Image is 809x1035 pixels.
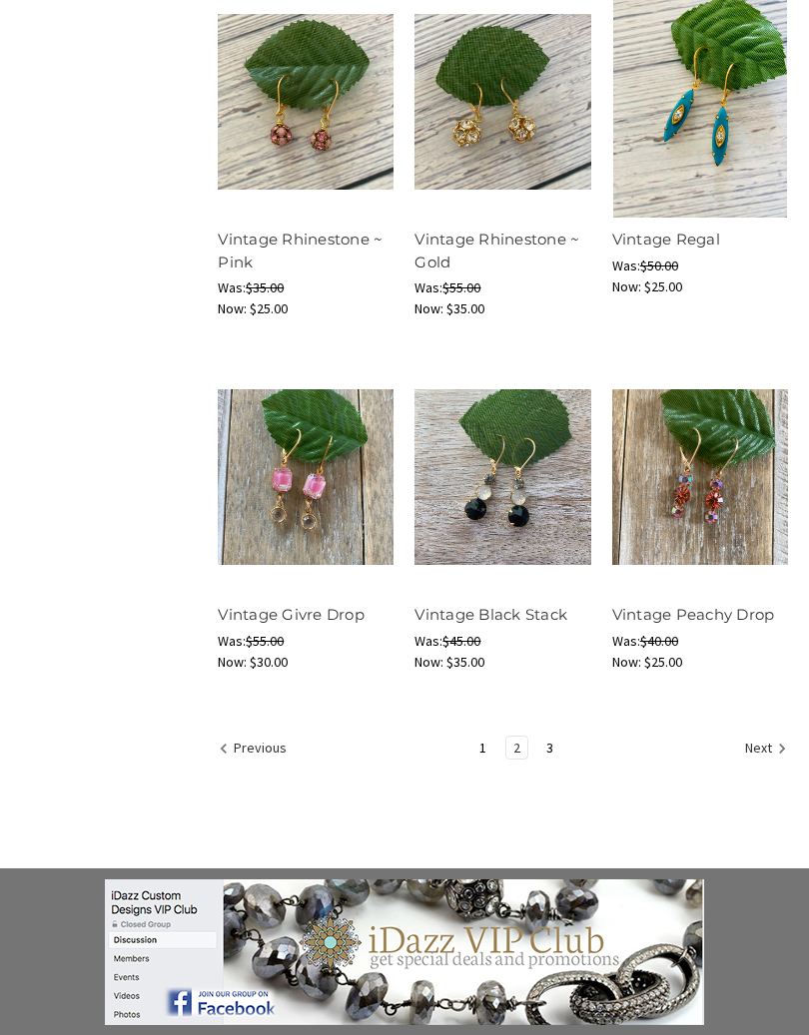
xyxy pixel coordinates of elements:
a: Vintage Black Stack [414,361,590,593]
a: Page 3 of 3 [539,737,560,759]
span: $55.00 [246,632,284,650]
span: $35.00 [446,653,484,671]
span: $35.00 [446,299,484,317]
span: Now: [612,653,641,671]
span: $40.00 [640,632,678,650]
a: Vintage Regal [612,230,720,249]
img: Vintage Rhinestone ~ Gold [414,14,590,190]
a: Page 1 of 3 [472,737,493,759]
span: $25.00 [644,653,682,671]
a: Vintage Peachy Drop [612,361,788,593]
span: $45.00 [442,632,480,650]
img: Vintage Peachy Drop [612,389,788,565]
a: Vintage Rhinestone ~ Gold [414,230,579,271]
nav: pagination [218,736,788,764]
a: Vintage Rhinestone ~ Pink [218,230,383,271]
img: Vintage Givre Drop [218,389,394,565]
span: $25.00 [644,277,682,295]
a: Vintage Givre Drop [218,361,394,593]
a: Page 2 of 3 [506,737,527,759]
span: Now: [218,299,247,317]
img: Vintage Rhinestone ~ Pink [218,14,394,190]
span: $35.00 [246,278,284,296]
a: Previous [219,737,294,763]
div: Was: [612,256,788,276]
div: Was: [414,631,590,652]
span: $30.00 [250,653,288,671]
span: Now: [218,653,247,671]
span: Now: [414,653,443,671]
a: Vintage Black Stack [414,605,567,624]
span: Now: [414,299,443,317]
div: Was: [612,631,788,652]
div: Was: [414,277,590,298]
span: $25.00 [250,299,288,317]
span: $50.00 [640,257,678,274]
a: Vintage Givre Drop [218,605,365,624]
span: $55.00 [442,278,480,296]
img: Vintage Black Stack [414,389,590,565]
div: Was: [218,277,394,298]
a: Vintage Peachy Drop [612,605,775,624]
a: Next [738,737,787,763]
span: Now: [612,277,641,295]
div: Was: [218,631,394,652]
